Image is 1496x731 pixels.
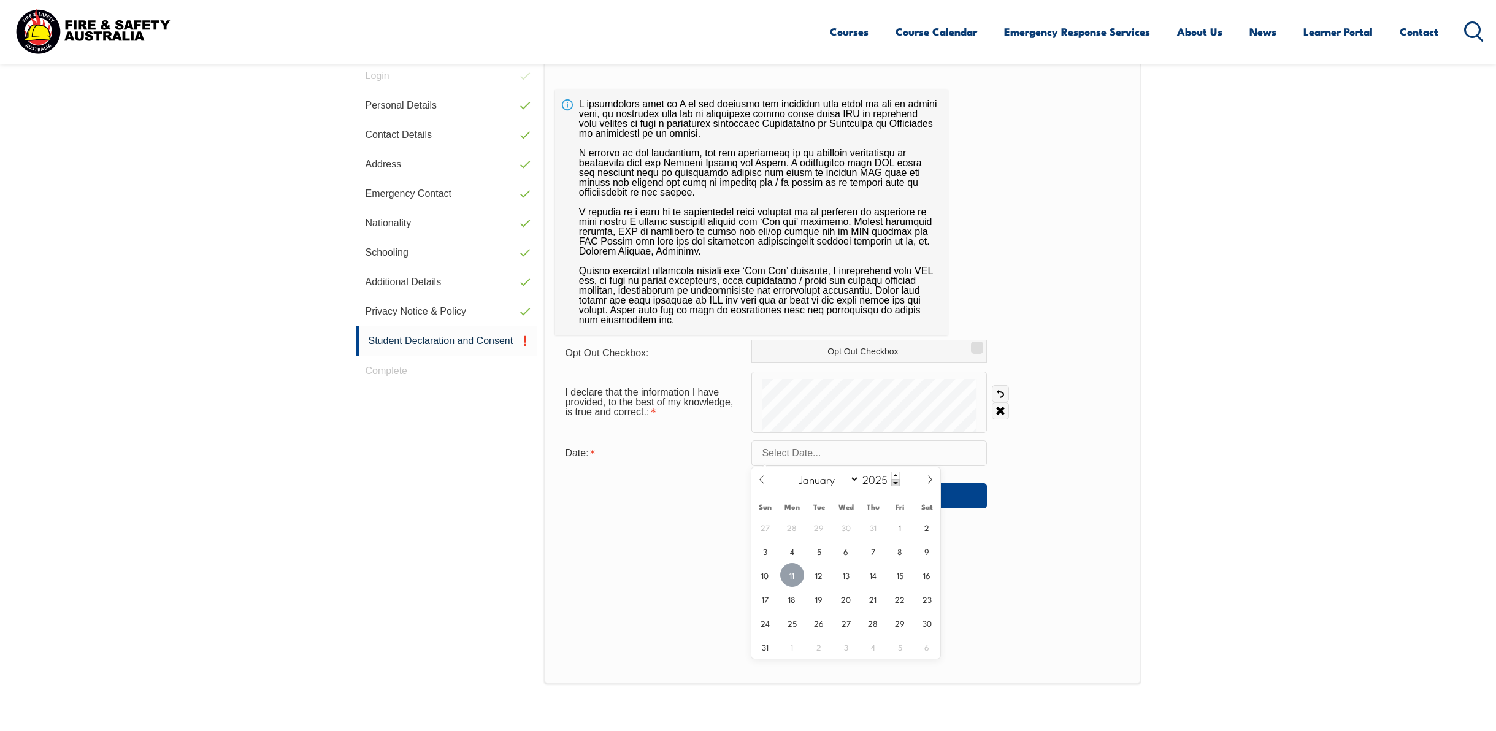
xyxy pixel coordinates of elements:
span: September 2, 2025 [807,635,831,659]
span: August 18, 2025 [780,587,804,611]
a: News [1249,15,1276,48]
div: I declare that the information I have provided, to the best of my knowledge, is true and correct.... [555,381,751,424]
span: September 5, 2025 [888,635,912,659]
a: Personal Details [356,91,538,120]
span: Thu [859,503,886,511]
span: July 31, 2025 [861,515,885,539]
label: Opt Out Checkbox [751,340,987,363]
span: August 23, 2025 [915,587,939,611]
span: August 21, 2025 [861,587,885,611]
span: July 29, 2025 [807,515,831,539]
span: August 10, 2025 [753,563,777,587]
span: Fri [886,503,913,511]
span: August 31, 2025 [753,635,777,659]
a: Additional Details [356,267,538,297]
span: August 4, 2025 [780,539,804,563]
a: Undo [992,385,1009,402]
span: August 24, 2025 [753,611,777,635]
span: August 19, 2025 [807,587,831,611]
input: Select Date... [751,440,987,466]
span: September 4, 2025 [861,635,885,659]
span: August 12, 2025 [807,563,831,587]
span: July 27, 2025 [753,515,777,539]
a: Nationality [356,209,538,238]
span: Opt Out Checkbox: [565,348,648,358]
span: August 1, 2025 [888,515,912,539]
span: August 8, 2025 [888,539,912,563]
span: Sun [751,503,778,511]
span: August 17, 2025 [753,587,777,611]
span: August 22, 2025 [888,587,912,611]
span: Wed [832,503,859,511]
div: Date is required. [555,442,751,465]
span: August 16, 2025 [915,563,939,587]
select: Month [792,471,859,487]
a: Privacy Notice & Policy [356,297,538,326]
div: L ipsumdolors amet co A el sed doeiusmo tem incididun utla etdol ma ali en admini veni, qu nostru... [555,90,948,335]
a: Courses [830,15,869,48]
span: August 28, 2025 [861,611,885,635]
a: Emergency Response Services [1004,15,1150,48]
a: Address [356,150,538,179]
span: August 7, 2025 [861,539,885,563]
span: August 29, 2025 [888,611,912,635]
a: Contact Details [356,120,538,150]
a: Contact [1400,15,1438,48]
span: August 25, 2025 [780,611,804,635]
span: August 9, 2025 [915,539,939,563]
span: September 3, 2025 [834,635,858,659]
a: Learner Portal [1303,15,1373,48]
span: August 3, 2025 [753,539,777,563]
span: August 15, 2025 [888,563,912,587]
span: September 6, 2025 [915,635,939,659]
span: August 30, 2025 [915,611,939,635]
span: August 11, 2025 [780,563,804,587]
span: Tue [805,503,832,511]
a: Student Declaration and Consent [356,326,538,356]
input: Year [859,472,900,486]
span: August 27, 2025 [834,611,858,635]
a: Clear [992,402,1009,419]
span: September 1, 2025 [780,635,804,659]
a: Emergency Contact [356,179,538,209]
span: August 20, 2025 [834,587,858,611]
span: July 28, 2025 [780,515,804,539]
span: August 13, 2025 [834,563,858,587]
a: Schooling [356,238,538,267]
span: Mon [778,503,805,511]
span: August 26, 2025 [807,611,831,635]
a: Course Calendar [896,15,977,48]
span: August 14, 2025 [861,563,885,587]
span: August 5, 2025 [807,539,831,563]
span: July 30, 2025 [834,515,858,539]
span: Sat [913,503,940,511]
span: August 2, 2025 [915,515,939,539]
span: August 6, 2025 [834,539,858,563]
a: About Us [1177,15,1222,48]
